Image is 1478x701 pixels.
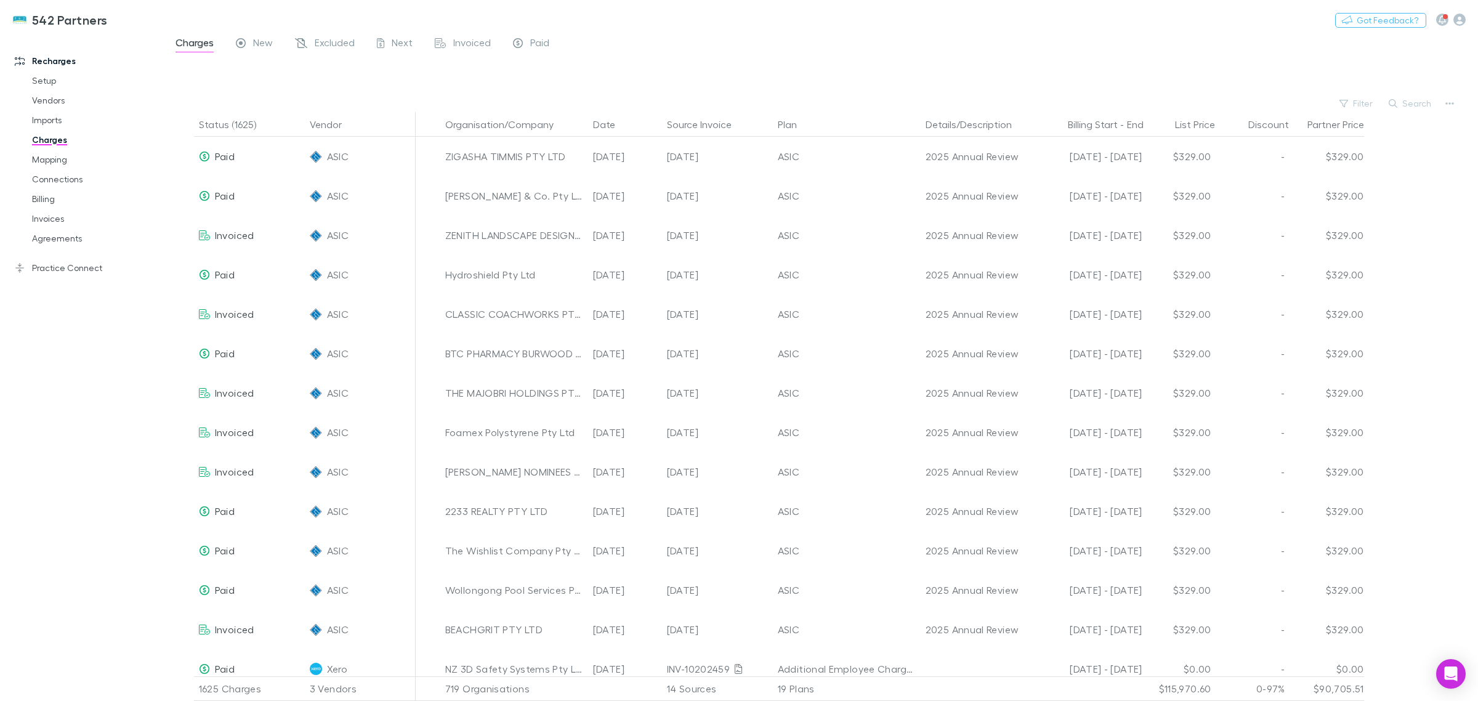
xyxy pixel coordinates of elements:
[1216,676,1290,701] div: 0-97%
[1290,373,1364,413] div: $329.00
[926,492,1027,531] div: 2025 Annual Review
[310,387,322,399] img: ASIC's Logo
[310,545,322,557] img: ASIC's Logo
[1142,531,1216,570] div: $329.00
[2,51,174,71] a: Recharges
[327,649,347,689] span: Xero
[20,91,174,110] a: Vendors
[1290,137,1364,176] div: $329.00
[1142,492,1216,531] div: $329.00
[1036,452,1142,492] div: [DATE] - [DATE]
[327,137,349,176] span: ASIC
[1142,676,1216,701] div: $115,970.60
[445,452,583,492] div: [PERSON_NAME] NOMINEES PTY LTD
[778,570,916,610] div: ASIC
[1036,334,1142,373] div: [DATE] - [DATE]
[1290,452,1364,492] div: $329.00
[1036,531,1142,570] div: [DATE] - [DATE]
[310,466,322,478] img: ASIC's Logo
[20,150,174,169] a: Mapping
[1036,649,1142,689] div: [DATE] - [DATE]
[667,413,768,452] div: [DATE]
[1036,413,1142,452] div: [DATE] - [DATE]
[1142,413,1216,452] div: $329.00
[588,531,662,570] div: [DATE]
[327,216,349,255] span: ASIC
[20,229,174,248] a: Agreements
[926,216,1027,255] div: 2025 Annual Review
[445,570,583,610] div: Wollongong Pool Services Pty Ltd
[1036,610,1142,649] div: [DATE] - [DATE]
[1036,294,1142,334] div: [DATE] - [DATE]
[778,176,916,216] div: ASIC
[530,36,549,52] span: Paid
[667,137,768,176] div: [DATE]
[199,112,271,137] button: Status (1625)
[327,452,349,492] span: ASIC
[327,334,349,373] span: ASIC
[926,112,1027,137] button: Details/Description
[1290,649,1364,689] div: $0.00
[445,255,583,294] div: Hydroshield Pty Ltd
[440,676,588,701] div: 719 Organisations
[926,413,1027,452] div: 2025 Annual Review
[778,112,812,137] button: Plan
[20,189,174,209] a: Billing
[1216,294,1290,334] div: -
[588,137,662,176] div: [DATE]
[926,137,1027,176] div: 2025 Annual Review
[327,294,349,334] span: ASIC
[778,373,916,413] div: ASIC
[778,610,916,649] div: ASIC
[1142,649,1216,689] div: $0.00
[327,610,349,649] span: ASIC
[1142,294,1216,334] div: $329.00
[588,570,662,610] div: [DATE]
[1142,334,1216,373] div: $329.00
[588,334,662,373] div: [DATE]
[1216,334,1290,373] div: -
[1290,676,1364,701] div: $90,705.51
[1036,137,1142,176] div: [DATE] - [DATE]
[215,623,254,635] span: Invoiced
[588,649,662,689] div: [DATE]
[778,649,916,689] div: Additional Employee Charges
[5,5,115,34] a: 542 Partners
[667,570,768,610] div: [DATE]
[588,176,662,216] div: [DATE]
[588,610,662,649] div: [DATE]
[445,649,583,689] div: NZ 3D Safety Systems Pty Limited
[926,176,1027,216] div: 2025 Annual Review
[445,294,583,334] div: CLASSIC COACHWORKS PTY LIMITED
[588,413,662,452] div: [DATE]
[778,531,916,570] div: ASIC
[215,387,254,399] span: Invoiced
[778,452,916,492] div: ASIC
[310,112,357,137] button: Vendor
[310,229,322,241] img: ASIC's Logo
[310,663,322,675] img: Xero's Logo
[1383,96,1439,111] button: Search
[215,308,254,320] span: Invoiced
[327,373,349,413] span: ASIC
[1216,492,1290,531] div: -
[1333,96,1380,111] button: Filter
[1290,610,1364,649] div: $329.00
[588,294,662,334] div: [DATE]
[667,294,768,334] div: [DATE]
[310,269,322,281] img: ASIC's Logo
[926,294,1027,334] div: 2025 Annual Review
[773,676,921,701] div: 19 Plans
[310,505,322,517] img: ASIC's Logo
[253,36,273,52] span: New
[327,531,349,570] span: ASIC
[1290,413,1364,452] div: $329.00
[588,492,662,531] div: [DATE]
[667,255,768,294] div: [DATE]
[926,610,1027,649] div: 2025 Annual Review
[327,176,349,216] span: ASIC
[445,413,583,452] div: Foamex Polystyrene Pty Ltd
[926,531,1027,570] div: 2025 Annual Review
[1290,294,1364,334] div: $329.00
[1036,255,1142,294] div: [DATE] - [DATE]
